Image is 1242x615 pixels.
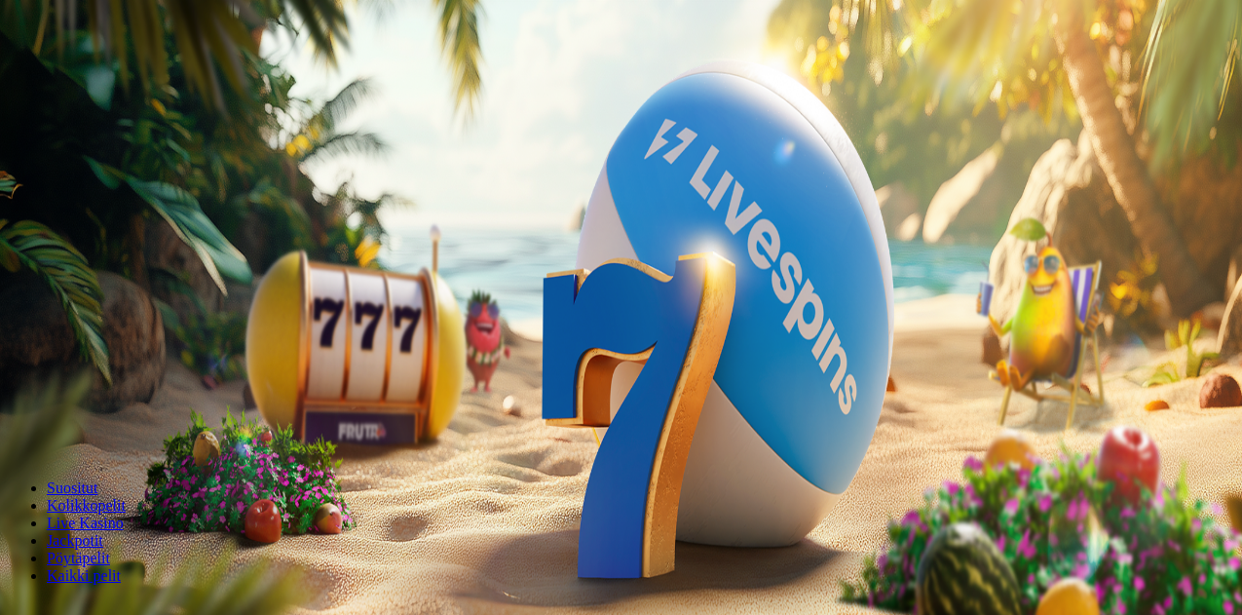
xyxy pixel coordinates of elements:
[47,497,126,514] a: Kolikkopelit
[47,515,124,531] a: Live Kasino
[47,480,97,496] a: Suositut
[8,446,1234,585] nav: Lobby
[47,550,110,566] a: Pöytäpelit
[47,532,103,549] a: Jackpotit
[47,567,121,584] span: Kaikki pelit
